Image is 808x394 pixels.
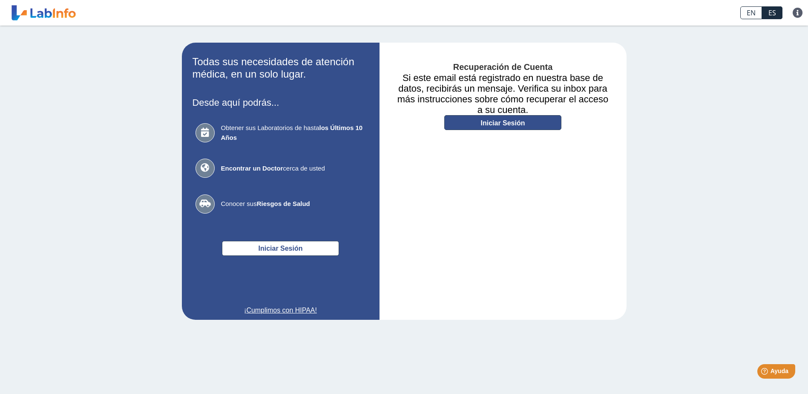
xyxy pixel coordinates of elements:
[257,200,310,207] b: Riesgos de Salud
[740,6,762,19] a: EN
[221,124,363,141] b: los Últimos 10 Años
[221,123,366,142] span: Obtener sus Laboratorios de hasta
[222,241,339,256] button: Iniciar Sesión
[732,361,799,385] iframe: Help widget launcher
[221,199,366,209] span: Conocer sus
[193,97,369,108] h3: Desde aquí podrás...
[193,305,369,316] a: ¡Cumplimos con HIPAA!
[392,72,614,115] h3: Si este email está registrado en nuestra base de datos, recibirás un mensaje. Verifica su inbox p...
[762,6,782,19] a: ES
[444,115,561,130] a: Iniciar Sesión
[193,56,369,81] h2: Todas sus necesidades de atención médica, en un solo lugar.
[221,165,283,172] b: Encontrar un Doctor
[392,62,614,72] h4: Recuperación de Cuenta
[221,164,366,174] span: cerca de usted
